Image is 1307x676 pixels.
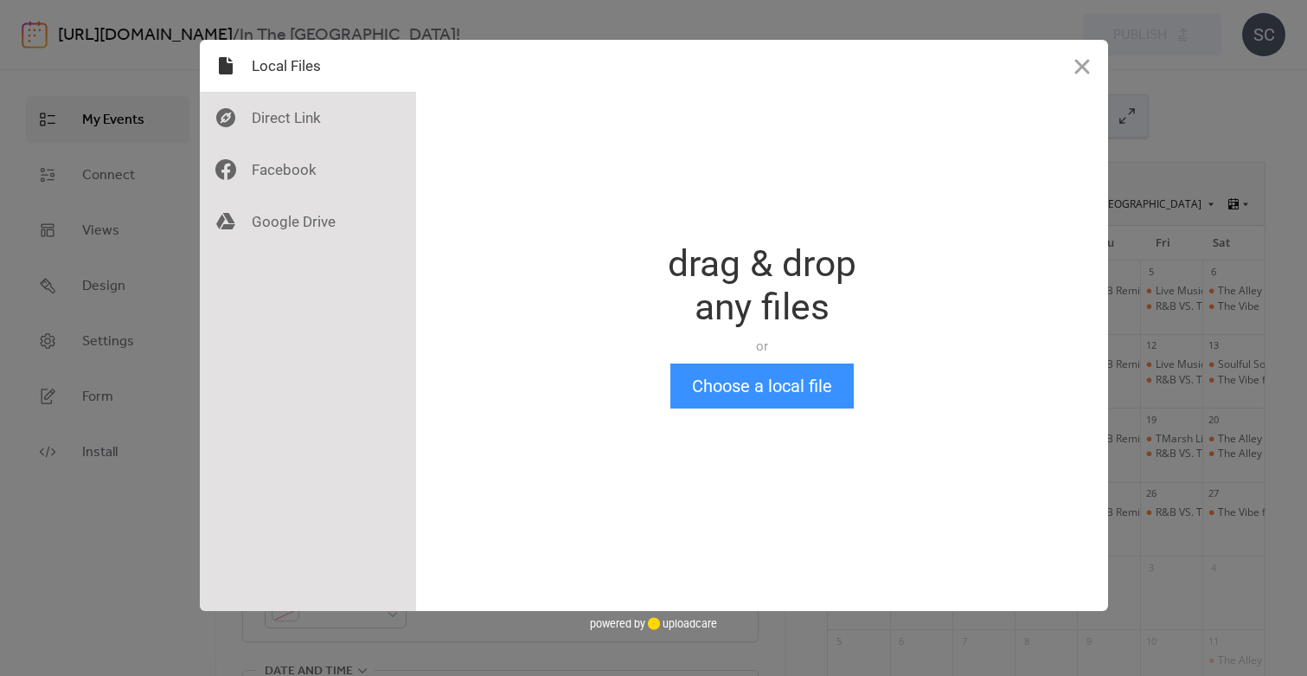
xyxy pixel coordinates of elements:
[645,617,717,630] a: uploadcare
[668,242,856,329] div: drag & drop any files
[590,611,717,637] div: powered by
[200,196,416,248] div: Google Drive
[200,92,416,144] div: Direct Link
[200,40,416,92] div: Local Files
[200,144,416,196] div: Facebook
[670,364,854,409] button: Choose a local file
[668,338,856,355] div: or
[1056,40,1108,92] button: Close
